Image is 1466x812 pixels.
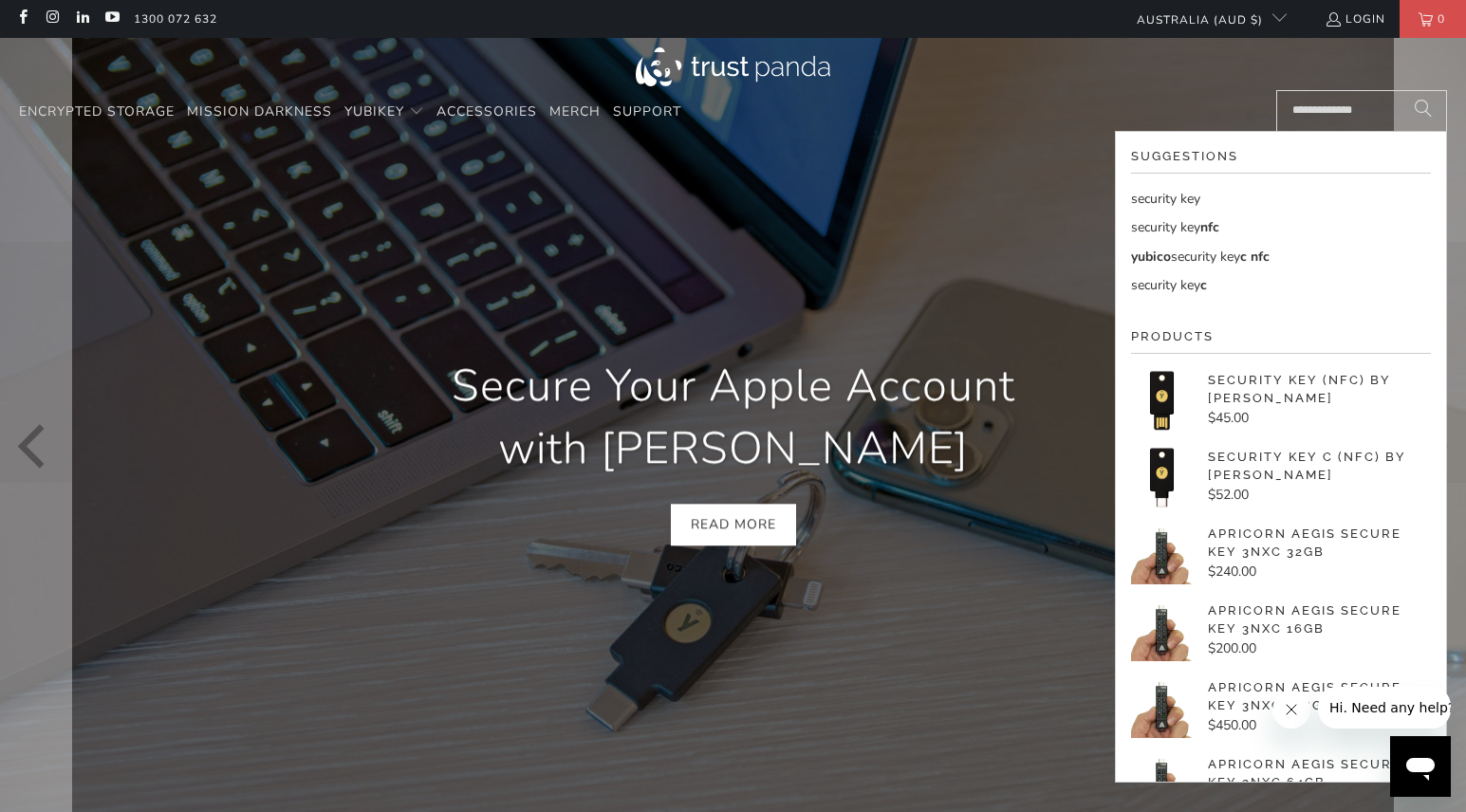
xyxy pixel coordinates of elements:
[19,90,175,135] a: Encrypted Storage
[344,102,404,120] span: YubiKey
[1131,523,1193,584] img: Apricorn Aegis Secure Key 3NXC 32GB - Trust Panda
[1131,190,1200,208] mark: security key
[613,102,681,120] span: Support
[1208,448,1431,485] p: Security Key C (NFC) by [PERSON_NAME]
[420,355,1047,480] p: Secure Your Apple Account with [PERSON_NAME]
[74,11,90,27] a: Trust Panda Australia on LinkedIn
[1131,247,1431,268] a: yubicosecurity keyc nfc
[436,102,537,120] span: Accessories
[1208,678,1431,715] p: Apricorn Aegis Secure Key 3NXC 128GB
[1131,327,1431,355] h2: Products
[1318,687,1451,729] iframe: Message from company
[1131,218,1200,236] mark: security key
[613,90,681,135] a: Support
[1208,716,1256,734] span: $450.00
[1131,276,1200,294] mark: security key
[103,11,120,27] a: Trust Panda Australia on YouTube
[1131,600,1193,661] img: Apricorn Aegis Secure Key 3NXC 16GB
[1131,676,1193,738] img: Apricorn Aegis Secure Key 3NXC 128GB
[1131,369,1193,431] img: Security Key (NFC) by Yubico - Trust Panda
[1200,276,1207,294] span: c
[1131,446,1193,507] img: Security Key C (NFC) by Yubico - Trust Panda
[1131,275,1431,296] a: security keyc
[1131,248,1171,266] span: yubico
[1208,755,1431,792] p: Apricorn Aegis Secure Key 3NXC 64GB
[1171,248,1240,266] mark: security key
[1131,147,1431,175] h2: Suggestions
[1208,371,1431,408] p: Security Key (NFC) by [PERSON_NAME]
[1131,217,1431,238] a: security keynfc
[1208,563,1256,581] span: $240.00
[187,102,332,120] span: Mission Darkness
[1208,601,1431,638] p: Apricorn Aegis Secure Key 3NXC 16GB
[19,102,175,120] span: Encrypted Storage
[1131,446,1431,507] a: Security Key C (NFC) by Yubico - Trust Panda Security Key C (NFC) by [PERSON_NAME] $52.00
[1208,486,1249,504] span: $52.00
[549,90,601,135] a: Merch
[1208,639,1256,657] span: $200.00
[671,504,796,546] a: Read More
[436,90,537,135] a: Accessories
[14,11,30,27] a: Trust Panda Australia on Facebook
[1325,9,1385,29] a: Login
[636,47,830,86] img: Trust Panda Australia
[11,13,137,28] span: Hi. Need any help?
[1208,409,1249,427] span: $45.00
[344,90,424,135] summary: YubiKey
[44,11,60,27] a: Trust Panda Australia on Instagram
[19,90,681,135] nav: Translation missing: en.navigation.header.main_nav
[1131,523,1431,584] a: Apricorn Aegis Secure Key 3NXC 32GB - Trust Panda Apricorn Aegis Secure Key 3NXC 32GB $240.00
[1240,248,1270,266] span: c nfc
[549,102,601,120] span: Merch
[187,90,332,135] a: Mission Darkness
[1400,90,1447,132] button: Search
[1131,600,1431,661] a: Apricorn Aegis Secure Key 3NXC 16GB Apricorn Aegis Secure Key 3NXC 16GB $200.00
[1272,691,1310,729] iframe: Close message
[1131,369,1431,431] a: Security Key (NFC) by Yubico - Trust Panda Security Key (NFC) by [PERSON_NAME] $45.00
[1200,218,1219,236] span: nfc
[1276,90,1447,132] input: Search...
[1131,189,1431,210] a: security key
[1390,736,1451,797] iframe: Button to launch messaging window
[1208,525,1431,562] p: Apricorn Aegis Secure Key 3NXC 32GB
[134,9,217,29] a: 1300 072 632
[1131,676,1431,738] a: Apricorn Aegis Secure Key 3NXC 128GB Apricorn Aegis Secure Key 3NXC 128GB $450.00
